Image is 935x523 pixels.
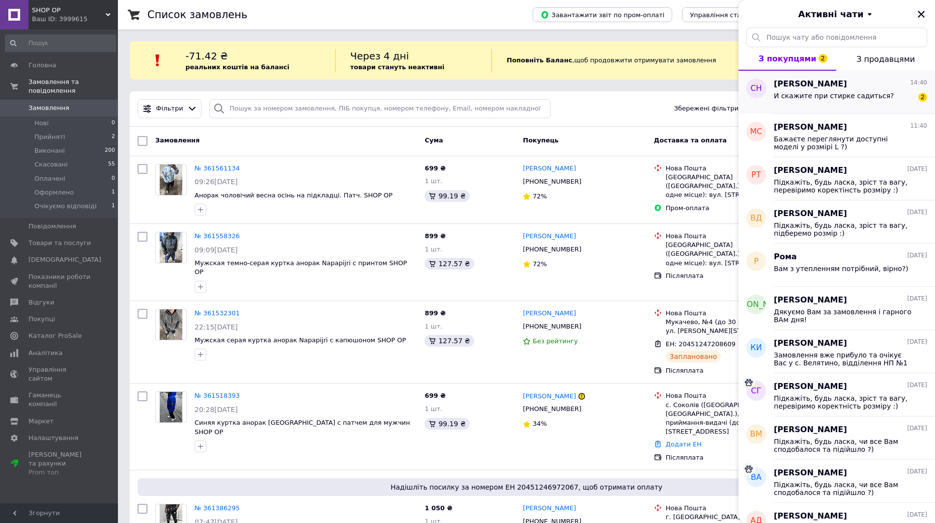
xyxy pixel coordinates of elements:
[28,61,56,70] span: Головна
[521,320,583,333] div: [PHONE_NUMBER]
[425,165,446,172] span: 699 ₴
[750,429,763,440] span: Вм
[666,173,803,200] div: [GEOGRAPHIC_DATA] ([GEOGRAPHIC_DATA].), №11 (до 30 кг на одне місце): вул. [STREET_ADDRESS]
[155,137,199,144] span: Замовлення
[425,323,442,330] span: 1 шт.
[666,504,803,513] div: Нова Пошта
[185,50,227,62] span: -71.42 ₴
[746,28,927,47] input: Пошук чату або повідомлення
[754,256,759,267] span: Р
[738,460,935,503] button: ВА[PERSON_NAME][DATE]Підкажіть, будь ласка, чи все Вам сподобалося та підійшло ?)
[533,420,547,427] span: 34%
[142,482,911,492] span: Надішліть посилку за номером ЕН 20451246972067, щоб отримати оплату
[907,511,927,519] span: [DATE]
[28,104,69,112] span: Замовлення
[774,165,847,176] span: [PERSON_NAME]
[774,511,847,522] span: [PERSON_NAME]
[195,419,410,436] a: Синяя куртка анорак [GEOGRAPHIC_DATA] с патчем для мужчин SHOP OP
[28,78,118,95] span: Замовлення та повідомлення
[674,104,741,113] span: Збережені фільтри:
[654,137,727,144] span: Доставка та оплата
[491,49,793,72] div: , щоб продовжити отримувати замовлення
[738,71,935,114] button: СН[PERSON_NAME]14:40И скажите при стирке садиться?2
[750,126,763,138] span: МС
[907,468,927,476] span: [DATE]
[34,160,68,169] span: Скасовані
[195,336,406,344] a: Мужская серая куртка анорак Napapijri с капюшоном SHOP OP
[521,175,583,188] div: [PHONE_NUMBER]
[666,440,702,448] a: Додати ЕН
[28,391,91,409] span: Гаманець компанії
[533,337,578,345] span: Без рейтингу
[195,406,238,413] span: 20:28[DATE]
[798,8,863,21] span: Активні чати
[523,164,576,173] a: [PERSON_NAME]
[666,351,721,362] div: Заплановано
[819,54,827,63] span: 2
[195,178,238,186] span: 09:26[DATE]
[147,9,247,21] h1: Список замовлень
[155,309,187,340] a: Фото товару
[521,403,583,415] div: [PHONE_NUMBER]
[195,192,393,199] a: Анорак чоловічий весна осінь на підкладці. Патч. SHOP OP
[34,188,74,197] span: Оформлено
[34,133,65,141] span: Прийняті
[425,335,474,347] div: 127.57 ₴
[523,232,576,241] a: [PERSON_NAME]
[425,405,442,413] span: 1 шт.
[195,165,240,172] a: № 361561134
[759,54,817,63] span: З покупцями
[666,366,803,375] div: Післяплата
[774,351,913,367] span: Замовлення вже прибуло та очікує Вас у с. Велятино, відділення НП №1 :)
[774,208,847,220] span: [PERSON_NAME]
[910,122,927,130] span: 11:40
[425,177,442,185] span: 1 шт.
[774,424,847,436] span: [PERSON_NAME]
[28,434,79,442] span: Налаштування
[682,7,773,22] button: Управління статусами
[666,232,803,241] div: Нова Пошта
[666,309,803,318] div: Нова Пошта
[666,272,803,280] div: Післяплата
[774,468,847,479] span: [PERSON_NAME]
[523,309,576,318] a: [PERSON_NAME]
[738,244,935,287] button: РРома[DATE]Вам з утепленням потрібний, вірно?)
[774,438,913,453] span: Підкажіть, будь ласка, чи все Вам сподобалося та підійшло ?)
[112,133,115,141] span: 2
[690,11,765,19] span: Управління статусами
[666,391,803,400] div: Нова Пошта
[907,208,927,217] span: [DATE]
[910,79,927,87] span: 14:40
[523,504,576,513] a: [PERSON_NAME]
[28,417,54,426] span: Маркет
[425,190,469,202] div: 99.19 ₴
[34,202,97,211] span: Очікуємо відповіді
[195,259,407,276] a: Мужская темно-серая куртка анорак Napapijri с принтом SHOP OP
[540,10,664,19] span: Завантажити звіт по пром-оплаті
[774,381,847,392] span: [PERSON_NAME]
[523,392,576,401] a: [PERSON_NAME]
[155,164,187,195] a: Фото товару
[666,401,803,437] div: с. Соколів ([GEOGRAPHIC_DATA], [GEOGRAPHIC_DATA].), Пункт приймання-видачі (до 30 кг): вул. [STRE...
[907,338,927,346] span: [DATE]
[774,308,913,324] span: Дякуємо Вам за замовлення і гарного ВАм дня!
[774,79,847,90] span: [PERSON_NAME]
[774,221,913,237] span: Підкажіть, будь ласка, зріст та вагу, підберемо розмір :)
[666,204,803,213] div: Пром-оплата
[160,392,183,422] img: Фото товару
[195,504,240,512] a: № 361386295
[774,481,913,496] span: Підкажіть, будь ласка, чи все Вам сподобалося та підійшло ?)
[195,309,240,317] a: № 361532301
[425,258,474,270] div: 127.57 ₴
[774,295,847,306] span: [PERSON_NAME]
[533,7,672,22] button: Завантажити звіт по пром-оплаті
[533,193,547,200] span: 72%
[774,92,894,100] span: И скажите при стирке садиться?
[28,468,91,477] div: Prom топ
[521,243,583,256] div: [PHONE_NUMBER]
[907,295,927,303] span: [DATE]
[160,309,183,340] img: Фото товару
[425,418,469,430] div: 99.19 ₴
